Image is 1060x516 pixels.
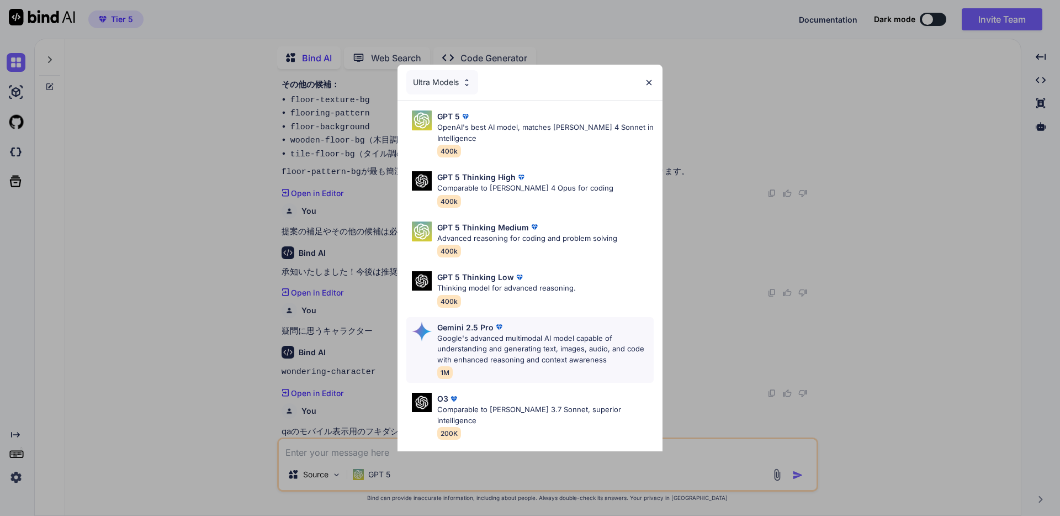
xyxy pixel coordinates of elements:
[644,78,654,87] img: close
[437,183,613,194] p: Comparable to [PERSON_NAME] 4 Opus for coding
[437,427,461,440] span: 200K
[529,222,540,233] img: premium
[412,322,432,341] img: Pick Models
[406,70,478,94] div: Ultra Models
[460,111,471,122] img: premium
[437,393,448,404] p: O3
[437,333,654,366] p: Google's advanced multimodal AI model capable of understanding and generating text, images, audio...
[412,171,432,191] img: Pick Models
[494,322,505,333] img: premium
[412,222,432,241] img: Pick Models
[437,366,453,379] span: 1M
[437,122,654,144] p: OpenAI's best AI model, matches [PERSON_NAME] 4 Sonnet in Intelligence
[437,404,654,426] p: Comparable to [PERSON_NAME] 3.7 Sonnet, superior intelligence
[437,171,516,183] p: GPT 5 Thinking High
[448,393,459,404] img: premium
[437,145,461,157] span: 400k
[462,78,471,87] img: Pick Models
[412,271,432,291] img: Pick Models
[437,195,461,208] span: 400k
[437,233,617,244] p: Advanced reasoning for coding and problem solving
[437,245,461,257] span: 400k
[514,272,525,283] img: premium
[437,295,461,308] span: 400k
[412,110,432,130] img: Pick Models
[437,283,576,294] p: Thinking model for advanced reasoning.
[412,393,432,412] img: Pick Models
[516,172,527,183] img: premium
[437,222,529,233] p: GPT 5 Thinking Medium
[437,110,460,122] p: GPT 5
[437,271,514,283] p: GPT 5 Thinking Low
[437,322,494,333] p: Gemini 2.5 Pro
